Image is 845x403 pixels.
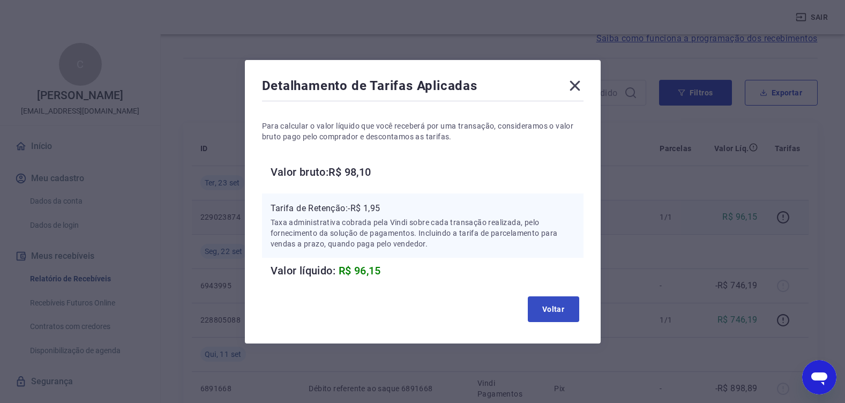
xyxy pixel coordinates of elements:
[271,163,584,181] h6: Valor bruto: R$ 98,10
[262,121,584,142] p: Para calcular o valor líquido que você receberá por uma transação, consideramos o valor bruto pag...
[262,77,584,99] div: Detalhamento de Tarifas Aplicadas
[271,217,575,249] p: Taxa administrativa cobrada pela Vindi sobre cada transação realizada, pelo fornecimento da soluç...
[339,264,381,277] span: R$ 96,15
[271,202,575,215] p: Tarifa de Retenção: -R$ 1,95
[271,262,584,279] h6: Valor líquido:
[802,360,836,394] iframe: Botão para abrir a janela de mensagens, conversa em andamento
[528,296,579,322] button: Voltar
